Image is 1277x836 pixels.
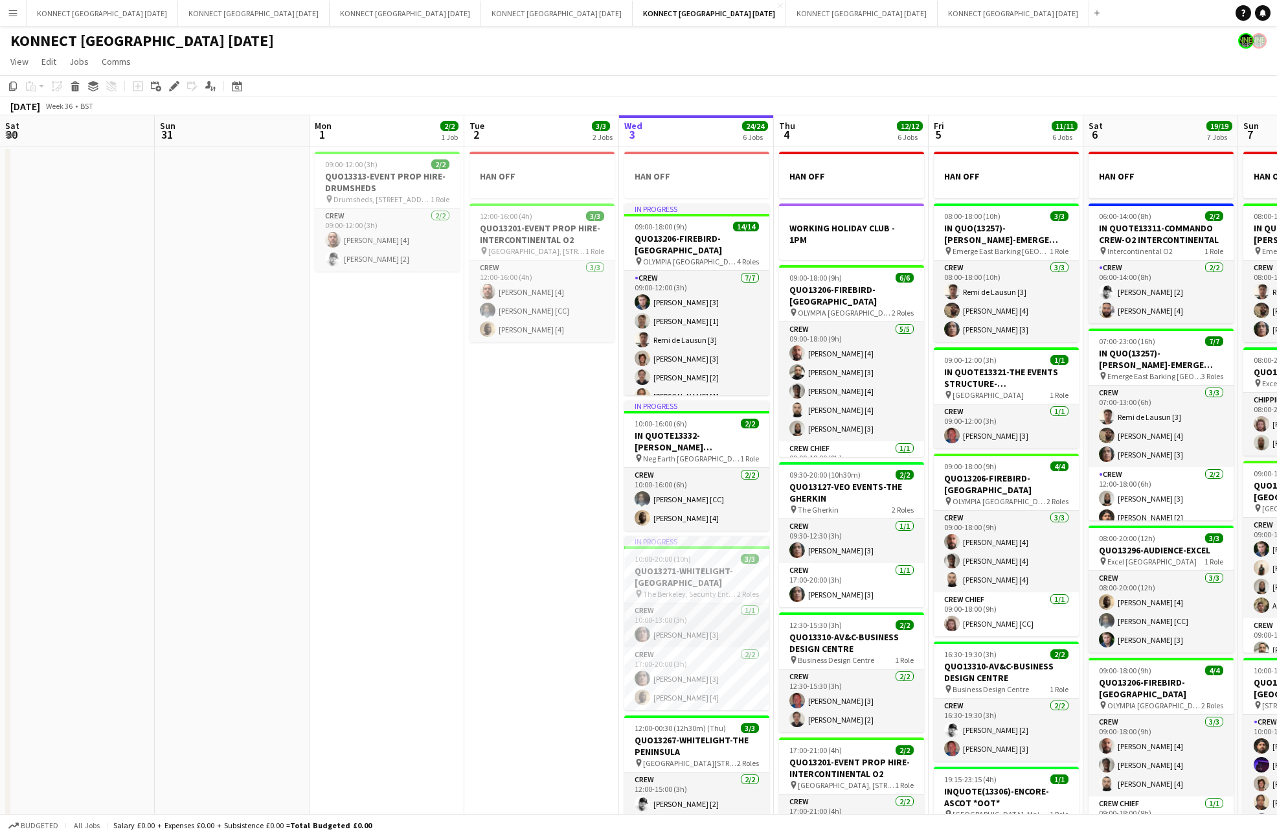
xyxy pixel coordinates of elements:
[779,563,924,607] app-card-role: Crew1/117:00-20:00 (3h)[PERSON_NAME] [3]
[3,127,19,142] span: 30
[330,1,481,26] button: KONNECT [GEOGRAPHIC_DATA] [DATE]
[624,120,642,132] span: Wed
[1201,371,1223,381] span: 3 Roles
[934,404,1079,448] app-card-role: Crew1/109:00-12:00 (3h)[PERSON_NAME] [3]
[624,603,769,647] app-card-role: Crew1/110:00-13:00 (3h)[PERSON_NAME] [3]
[6,819,60,833] button: Budgeted
[585,246,604,256] span: 1 Role
[1251,33,1267,49] app-user-avatar: Konnect 24hr EMERGENCY NR*
[1204,557,1223,566] span: 1 Role
[798,780,895,790] span: [GEOGRAPHIC_DATA], [STREET_ADDRESS]
[481,1,633,26] button: KONNECT [GEOGRAPHIC_DATA] [DATE]
[102,56,131,67] span: Comms
[325,159,378,169] span: 09:00-12:00 (3h)
[1089,544,1234,556] h3: QUO13296-AUDIENCE-EXCEL
[1241,127,1259,142] span: 7
[779,669,924,732] app-card-role: Crew2/212:30-15:30 (3h)[PERSON_NAME] [3][PERSON_NAME] [2]
[934,592,1079,636] app-card-role: Crew Chief1/109:00-18:00 (9h)[PERSON_NAME] [CC]
[643,257,737,266] span: OLYMPIA [GEOGRAPHIC_DATA]
[96,53,136,70] a: Comms
[934,203,1079,342] app-job-card: 08:00-18:00 (10h)3/3IN QUO(13257)-[PERSON_NAME]-EMERGE EAST Emerge East Barking [GEOGRAPHIC_DATA]...
[779,322,924,441] app-card-role: Crew5/509:00-18:00 (9h)[PERSON_NAME] [4][PERSON_NAME] [3][PERSON_NAME] [4][PERSON_NAME] [4][PERSO...
[741,419,759,428] span: 2/2
[64,53,94,70] a: Jobs
[113,820,372,830] div: Salary £0.00 + Expenses £0.00 + Subsistence £0.00 =
[624,170,769,182] h3: HAN OFF
[592,121,610,131] span: 3/3
[934,472,1079,496] h3: QUO13206-FIREBIRD-[GEOGRAPHIC_DATA]
[480,211,532,221] span: 12:00-16:00 (4h)
[779,631,924,655] h3: QUO13310-AV&C-BUSINESS DESIGN CENTRE
[789,470,861,480] span: 09:30-20:00 (10h30m)
[896,273,914,283] span: 6/6
[624,536,769,710] app-job-card: In progress10:00-20:00 (10h)3/3QUO13271-WHITELIGHT-[GEOGRAPHIC_DATA] The Berkeley, Security Entra...
[742,121,768,131] span: 24/24
[1089,170,1234,182] h3: HAN OFF
[934,511,1079,592] app-card-role: Crew3/309:00-18:00 (9h)[PERSON_NAME] [4][PERSON_NAME] [4][PERSON_NAME] [4]
[953,684,1029,694] span: Business Design Centre
[1206,121,1232,131] span: 19/19
[635,723,726,733] span: 12:00-00:30 (12h30m) (Thu)
[468,127,484,142] span: 2
[892,505,914,515] span: 2 Roles
[789,745,842,755] span: 17:00-21:00 (4h)
[934,170,1079,182] h3: HAN OFF
[624,152,769,198] app-job-card: HAN OFF
[934,347,1079,448] div: 09:00-12:00 (3h)1/1IN QUOTE13321-THE EVENTS STRUCTURE-[GEOGRAPHIC_DATA] [GEOGRAPHIC_DATA]1 RoleCr...
[934,454,1079,636] app-job-card: 09:00-18:00 (9h)4/4QUO13206-FIREBIRD-[GEOGRAPHIC_DATA] OLYMPIA [GEOGRAPHIC_DATA]2 RolesCrew3/309:...
[892,308,914,318] span: 2 Roles
[938,1,1089,26] button: KONNECT [GEOGRAPHIC_DATA] [DATE]
[178,1,330,26] button: KONNECT [GEOGRAPHIC_DATA] [DATE]
[798,655,874,665] span: Business Design Centre
[1050,809,1068,819] span: 1 Role
[1050,355,1068,365] span: 1/1
[586,211,604,221] span: 3/3
[1089,120,1103,132] span: Sat
[158,127,175,142] span: 31
[932,127,944,142] span: 5
[798,505,839,515] span: The Gherkin
[315,120,332,132] span: Mon
[43,101,75,111] span: Week 36
[624,536,769,546] div: In progress
[934,222,1079,246] h3: IN QUO(13257)-[PERSON_NAME]-EMERGE EAST
[779,612,924,732] div: 12:30-15:30 (3h)2/2QUO13310-AV&C-BUSINESS DESIGN CENTRE Business Design Centre1 RoleCrew2/212:30-...
[779,265,924,457] app-job-card: 09:00-18:00 (9h)6/6QUO13206-FIREBIRD-[GEOGRAPHIC_DATA] OLYMPIA [GEOGRAPHIC_DATA]2 RolesCrew5/509:...
[5,120,19,132] span: Sat
[635,554,691,564] span: 10:00-20:00 (10h)
[1107,701,1201,710] span: OLYMPIA [GEOGRAPHIC_DATA]
[1050,211,1068,221] span: 3/3
[934,642,1079,761] div: 16:30-19:30 (3h)2/2QUO13310-AV&C-BUSINESS DESIGN CENTRE Business Design Centre1 RoleCrew2/216:30-...
[737,257,759,266] span: 4 Roles
[469,120,484,132] span: Tue
[488,246,585,256] span: [GEOGRAPHIC_DATA], [STREET_ADDRESS]
[1089,386,1234,467] app-card-role: Crew3/307:00-13:00 (6h)Remi de Lausun [3][PERSON_NAME] [4][PERSON_NAME] [3]
[624,401,769,411] div: In progress
[624,565,769,588] h3: QUO13271-WHITELIGHT-[GEOGRAPHIC_DATA]
[5,53,34,70] a: View
[315,170,460,194] h3: QUO13313-EVENT PROP HIRE-DRUMSHEDS
[469,152,615,198] app-job-card: HAN OFF
[290,820,372,830] span: Total Budgeted £0.00
[944,461,997,471] span: 09:00-18:00 (9h)
[897,121,923,131] span: 12/12
[1089,152,1234,198] app-job-card: HAN OFF
[1050,390,1068,400] span: 1 Role
[27,1,178,26] button: KONNECT [GEOGRAPHIC_DATA] [DATE]
[593,132,613,142] div: 2 Jobs
[441,132,458,142] div: 1 Job
[777,127,795,142] span: 4
[779,462,924,607] app-job-card: 09:30-20:00 (10h30m)2/2QUO13127-VEO EVENTS-THE GHERKIN The Gherkin2 RolesCrew1/109:30-12:30 (3h)[...
[624,734,769,758] h3: QUO13267-WHITELIGHT-THE PENINSULA
[1243,120,1259,132] span: Sun
[1046,496,1068,506] span: 2 Roles
[10,56,28,67] span: View
[1089,329,1234,520] div: 07:00-23:00 (16h)7/7IN QUO(13257)-[PERSON_NAME]-EMERGE EAST Emerge East Barking [GEOGRAPHIC_DATA]...
[1205,533,1223,543] span: 3/3
[779,152,924,198] app-job-card: HAN OFF
[315,152,460,272] app-job-card: 09:00-12:00 (3h)2/2QUO13313-EVENT PROP HIRE-DRUMSHEDS Drumsheds, [STREET_ADDRESS][PERSON_NAME]1 R...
